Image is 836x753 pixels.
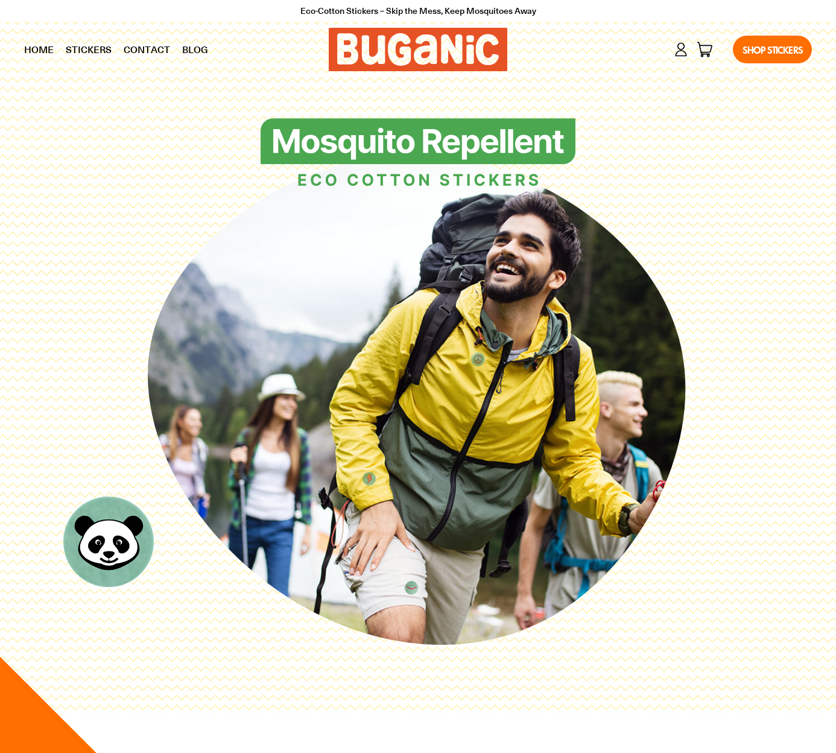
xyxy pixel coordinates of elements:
[60,34,118,65] a: Stickers
[261,118,575,188] img: Buganic
[118,34,176,65] a: Contact
[176,34,214,65] a: Blog
[733,36,812,63] a: Shop Stickers
[329,28,507,71] a: Buganic Buganic
[18,34,60,65] a: Home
